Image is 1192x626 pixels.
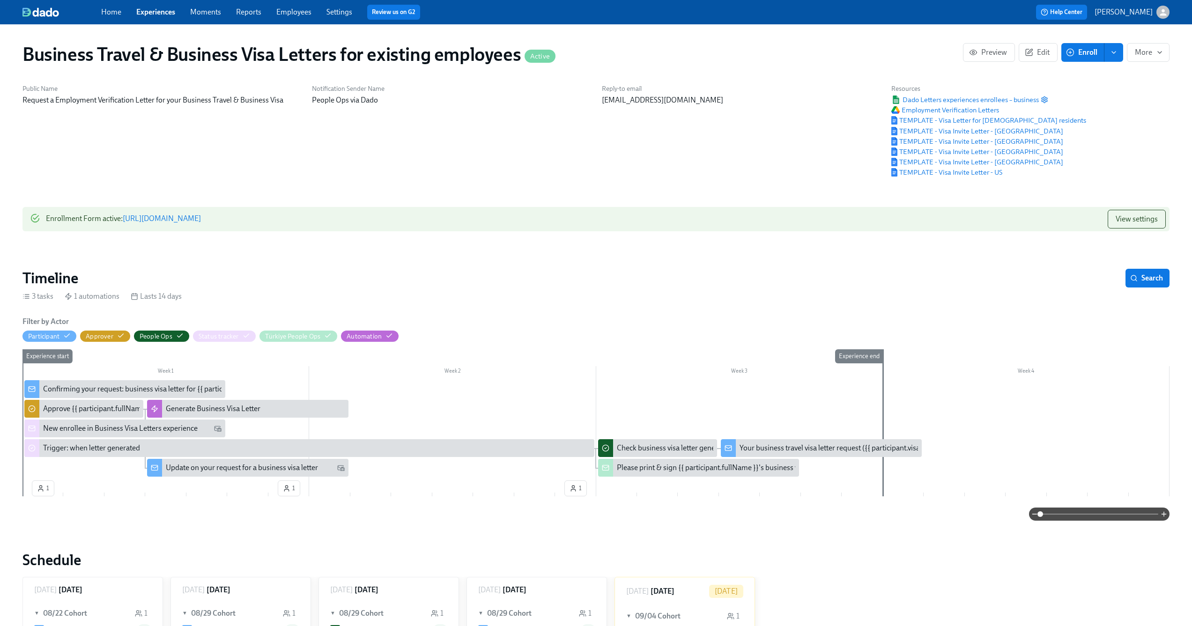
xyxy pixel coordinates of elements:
[487,608,532,619] h6: 08/29 Cohort
[1125,269,1170,287] button: Search
[131,291,182,302] div: Lasts 14 days
[891,147,1063,156] span: TEMPLATE - Visa Invite Letter - [GEOGRAPHIC_DATA]
[214,425,222,432] svg: Work Email
[80,331,130,342] button: Approver
[24,439,594,457] div: Trigger: when letter generated
[22,95,301,105] p: Request a Employment Verification Letter for your Business Travel & Business Visa
[166,404,260,414] div: Generate Business Visa Letter
[564,480,587,496] button: 1
[478,608,485,619] span: ▼
[891,137,1063,146] span: TEMPLATE - Visa Invite Letter - [GEOGRAPHIC_DATA]
[1108,210,1166,228] button: View settings
[891,126,1063,136] a: Google DocumentTEMPLATE - Visa Invite Letter - [GEOGRAPHIC_DATA]
[835,349,883,363] div: Experience end
[330,585,353,595] p: [DATE]
[1116,214,1158,224] span: View settings
[22,366,309,378] div: Week 1
[1061,43,1104,62] button: Enroll
[191,608,236,619] h6: 08/29 Cohort
[891,106,900,114] img: Google Drive
[635,611,681,621] h6: 09/04 Cohort
[963,43,1015,62] button: Preview
[891,116,1086,125] a: Google DocumentTEMPLATE - Visa Letter for [DEMOGRAPHIC_DATA] residents
[24,420,225,437] div: New enrollee in Business Visa Letters experience
[22,84,301,93] h6: Public Name
[372,7,415,17] a: Review us on G2
[503,585,526,595] h6: [DATE]
[721,439,922,457] div: Your business travel visa letter request ({{ participant.visaLetterDestinationCountry }}, {{ part...
[43,423,198,434] div: New enrollee in Business Visa Letters experience
[602,84,880,93] h6: Reply-to email
[182,608,189,619] span: ▼
[626,611,633,621] span: ▼
[727,611,740,621] div: 1
[101,7,121,16] a: Home
[891,168,897,177] img: Google Document
[330,608,337,619] span: ▼
[715,586,738,597] p: [DATE]
[140,332,172,341] div: Hide People Ops
[166,463,318,473] div: Update on your request for a business visa letter
[478,585,501,595] p: [DATE]
[207,585,230,595] h6: [DATE]
[24,400,143,418] div: Approve {{ participant.fullName }}'s request for a business travel visa letter
[1019,43,1058,62] a: Edit
[22,7,101,17] a: dado
[570,484,582,493] span: 1
[309,366,596,378] div: Week 2
[626,586,649,597] p: [DATE]
[276,7,311,16] a: Employees
[259,331,338,342] button: Türkiye People Ops
[891,126,1063,136] span: TEMPLATE - Visa Invite Letter - [GEOGRAPHIC_DATA]
[1095,6,1170,19] button: [PERSON_NAME]
[59,585,82,595] h6: [DATE]
[123,214,201,223] a: [URL][DOMAIN_NAME]
[891,127,897,135] img: Google Document
[579,608,592,619] div: 1
[147,459,348,477] div: Update on your request for a business visa letter
[891,96,901,104] img: Google Sheet
[617,463,1170,473] div: Please print & sign {{ participant.fullName }}'s business visa letter ({{ participant.visaLetterD...
[1104,43,1123,62] button: enroll
[891,137,1063,146] a: Google DocumentTEMPLATE - Visa Invite Letter - [GEOGRAPHIC_DATA]
[891,105,999,115] span: Employment Verification Letters
[283,484,295,493] span: 1
[883,366,1170,378] div: Week 4
[891,157,1063,167] a: Google DocumentTEMPLATE - Visa Invite Letter - [GEOGRAPHIC_DATA]
[1027,48,1050,57] span: Edit
[22,291,53,302] div: 3 tasks
[891,147,897,156] img: Google Document
[355,585,378,595] h6: [DATE]
[1127,43,1170,62] button: More
[135,608,148,619] div: 1
[617,443,1169,453] div: Check business visa letter generated for {{ participant.fullName }} ({{ participant.visaLetterDes...
[22,317,69,327] h6: Filter by Actor
[971,48,1007,57] span: Preview
[312,95,590,105] p: People Ops via Dado
[312,84,590,93] h6: Notification Sender Name
[43,443,140,453] div: Trigger: when letter generated
[1036,5,1087,20] button: Help Center
[182,585,205,595] p: [DATE]
[891,105,999,115] a: Google DriveEmployment Verification Letters
[24,380,225,398] div: Confirming your request: business visa letter for {{ participant.visaLetterDestinationCountry }}
[46,210,201,228] div: Enrollment Form active :
[1132,273,1163,283] span: Search
[147,400,348,418] div: Generate Business Visa Letter
[891,158,897,166] img: Google Document
[22,349,73,363] div: Experience start
[339,608,384,619] h6: 08/29 Cohort
[367,5,420,20] button: Review us on G2
[891,168,1002,177] span: TEMPLATE - Visa Invite Letter - US
[34,608,41,619] span: ▼
[65,291,119,302] div: 1 automations
[236,7,261,16] a: Reports
[22,551,1170,569] h2: Schedule
[43,384,341,394] div: Confirming your request: business visa letter for {{ participant.visaLetterDestinationCountry }}
[891,116,897,125] img: Google Document
[1095,7,1153,17] p: [PERSON_NAME]
[136,7,175,16] a: Experiences
[134,331,189,342] button: People Ops
[596,366,883,378] div: Week 3
[22,269,78,287] h2: Timeline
